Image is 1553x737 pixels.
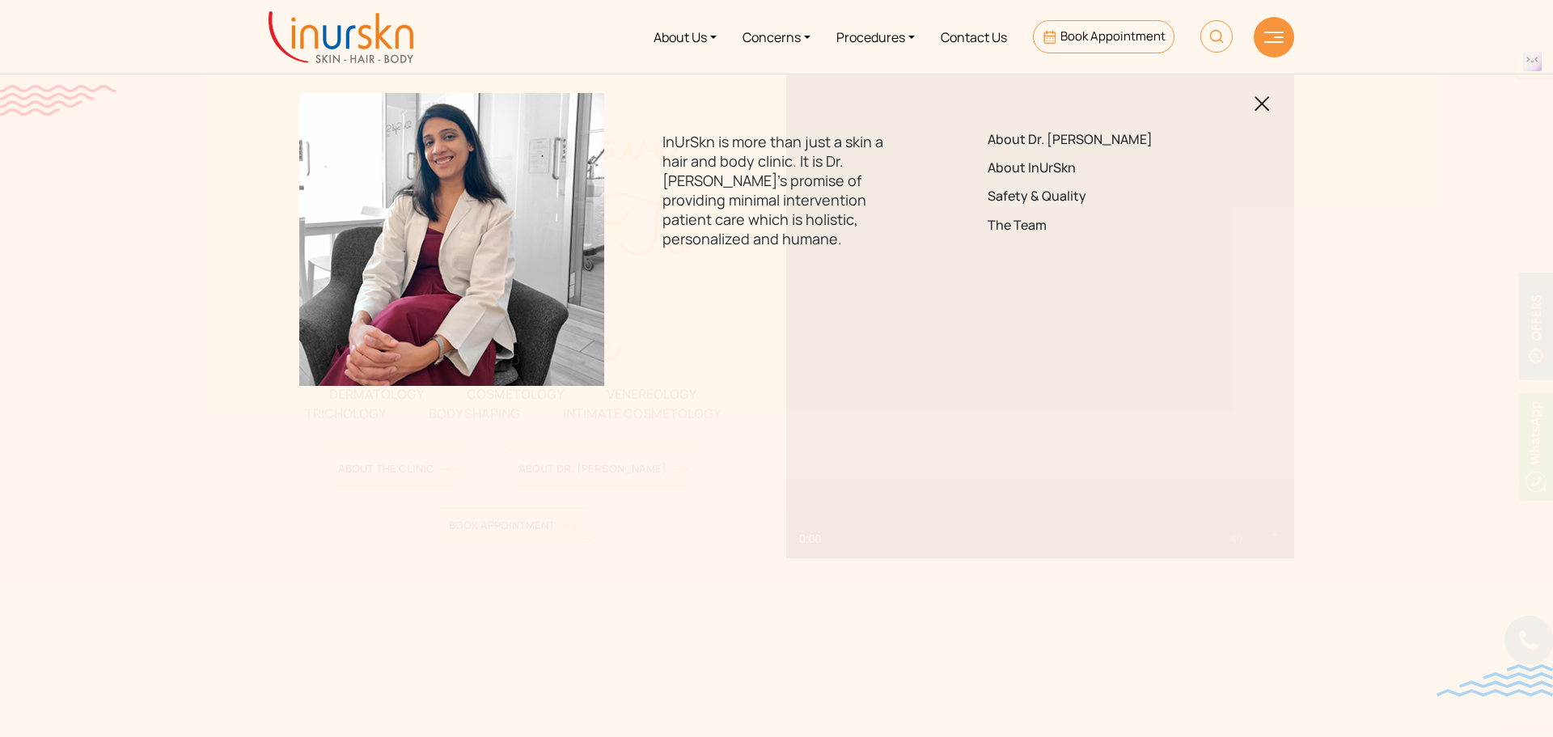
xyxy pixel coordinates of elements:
a: Contact Us [928,6,1020,67]
img: bluewave [1437,664,1553,697]
a: The Team [988,218,1215,233]
a: Safety & Quality [988,188,1215,204]
img: HeaderSearch [1200,20,1233,53]
span: Book Appointment [1060,28,1166,44]
a: Concerns [730,6,823,67]
a: About Dr. [PERSON_NAME] [988,132,1215,147]
a: Procedures [823,6,928,67]
img: hamLine.svg [1264,32,1284,43]
img: inurskn-logo [269,11,413,63]
a: About Us [641,6,730,67]
a: About InUrSkn [988,160,1215,176]
a: Book Appointment [1033,20,1174,53]
img: menuabout [299,93,604,386]
p: InUrSkn is more than just a skin a hair and body clinic. It is Dr. [PERSON_NAME]'s promise of pro... [662,132,890,248]
img: blackclosed [1255,96,1270,112]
